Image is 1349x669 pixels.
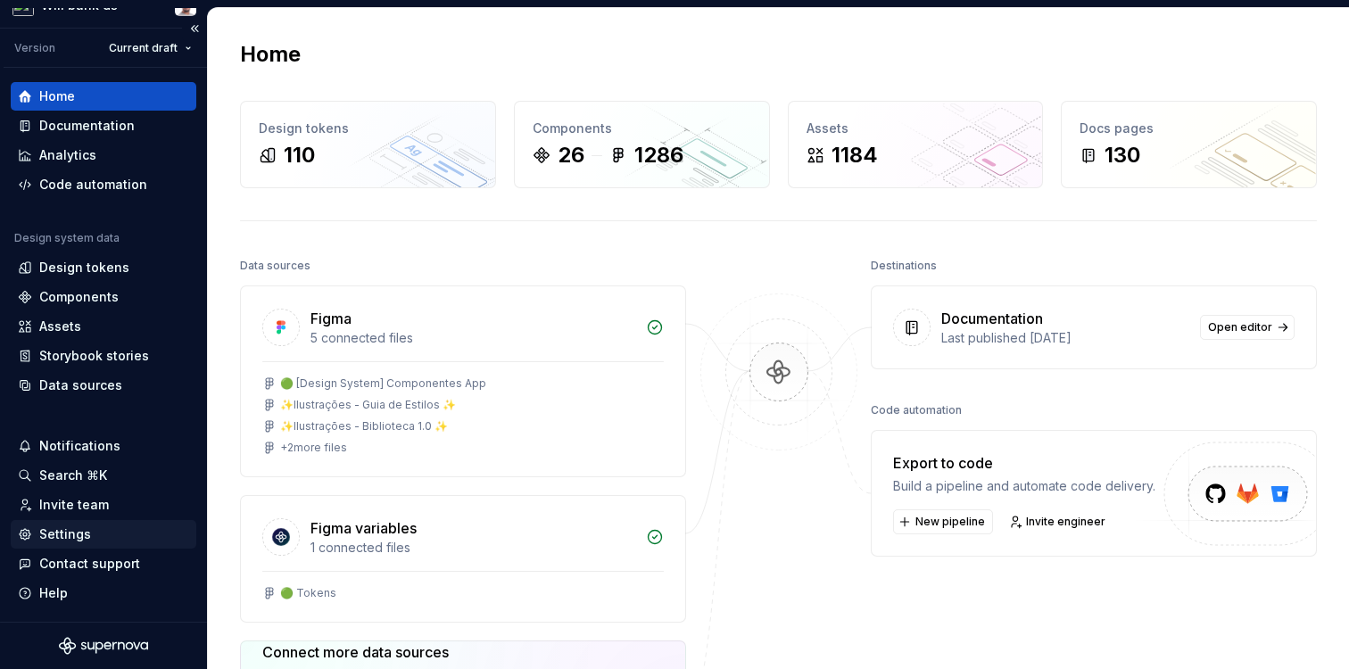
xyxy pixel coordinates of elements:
button: Collapse sidebar [182,16,207,41]
span: Invite engineer [1026,515,1105,529]
a: Assets [11,312,196,341]
div: Figma variables [310,517,417,539]
a: Analytics [11,141,196,169]
div: Last published [DATE] [941,329,1189,347]
button: Contact support [11,549,196,578]
div: 26 [558,141,584,169]
button: New pipeline [893,509,993,534]
a: Code automation [11,170,196,199]
div: 1286 [634,141,683,169]
a: Data sources [11,371,196,400]
div: Version [14,41,55,55]
div: Docs pages [1080,120,1298,137]
a: Open editor [1200,315,1295,340]
div: + 2 more files [280,441,347,455]
div: ✨Ilustrações - Guia de Estilos ✨ [280,398,456,412]
div: Destinations [871,253,937,278]
a: Design tokens110 [240,101,496,188]
div: 5 connected files [310,329,635,347]
div: Data sources [240,253,310,278]
div: Assets [39,318,81,335]
div: Figma [310,308,352,329]
div: Analytics [39,146,96,164]
div: Build a pipeline and automate code delivery. [893,477,1155,495]
div: Search ⌘K [39,467,107,484]
div: Storybook stories [39,347,149,365]
span: Current draft [109,41,178,55]
a: Design tokens [11,253,196,282]
div: Home [39,87,75,105]
button: Current draft [101,36,200,61]
div: 110 [284,141,315,169]
button: Help [11,579,196,607]
div: 1184 [832,141,878,169]
span: New pipeline [915,515,985,529]
h2: Home [240,40,301,69]
div: Code automation [871,398,962,423]
a: Storybook stories [11,342,196,370]
div: Contact support [39,555,140,573]
div: Design tokens [259,120,477,137]
div: 1 connected files [310,539,635,557]
button: Search ⌘K [11,461,196,490]
div: Documentation [39,117,135,135]
a: Assets1184 [788,101,1044,188]
div: Notifications [39,437,120,455]
a: Figma variables1 connected files🟢 Tokens [240,495,686,623]
div: 🟢 Tokens [280,586,336,600]
svg: Supernova Logo [59,637,148,655]
div: Settings [39,525,91,543]
div: Code automation [39,176,147,194]
div: Documentation [941,308,1043,329]
button: Notifications [11,432,196,460]
a: Docs pages130 [1061,101,1317,188]
div: Components [39,288,119,306]
a: Documentation [11,111,196,140]
span: Open editor [1208,320,1272,334]
div: 130 [1105,141,1140,169]
a: Invite engineer [1004,509,1113,534]
div: Design tokens [39,259,129,277]
div: Help [39,584,68,602]
a: Figma5 connected files🟢 [Design System] Componentes App✨Ilustrações - Guia de Estilos ✨✨Ilustraçõ... [240,285,686,477]
div: ✨Ilustrações - Biblioteca 1.0 ✨ [280,419,448,434]
a: Home [11,82,196,111]
div: Data sources [39,376,122,394]
div: Export to code [893,452,1155,474]
a: Invite team [11,491,196,519]
a: Settings [11,520,196,549]
div: Design system data [14,231,120,245]
div: 🟢 [Design System] Componentes App [280,376,486,391]
a: Components [11,283,196,311]
div: Connect more data sources [262,641,513,663]
div: Components [533,120,751,137]
div: Invite team [39,496,109,514]
a: Components261286 [514,101,770,188]
div: Assets [807,120,1025,137]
